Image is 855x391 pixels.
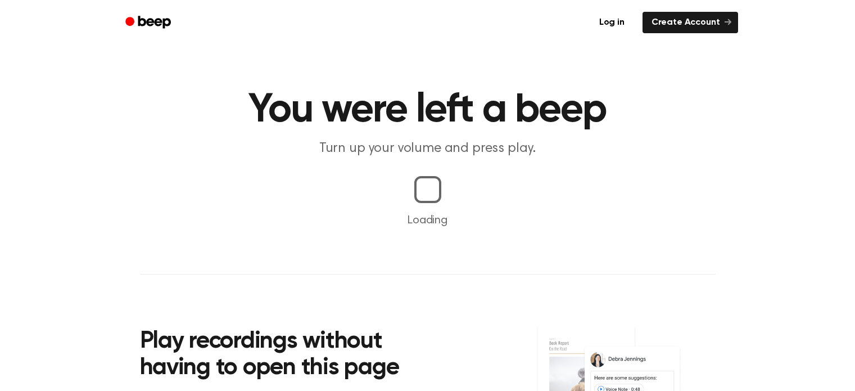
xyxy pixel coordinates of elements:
[140,329,443,382] h2: Play recordings without having to open this page
[13,212,842,229] p: Loading
[140,90,716,131] h1: You were left a beep
[117,12,181,34] a: Beep
[588,10,636,35] a: Log in
[643,12,738,33] a: Create Account
[212,140,644,158] p: Turn up your volume and press play.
